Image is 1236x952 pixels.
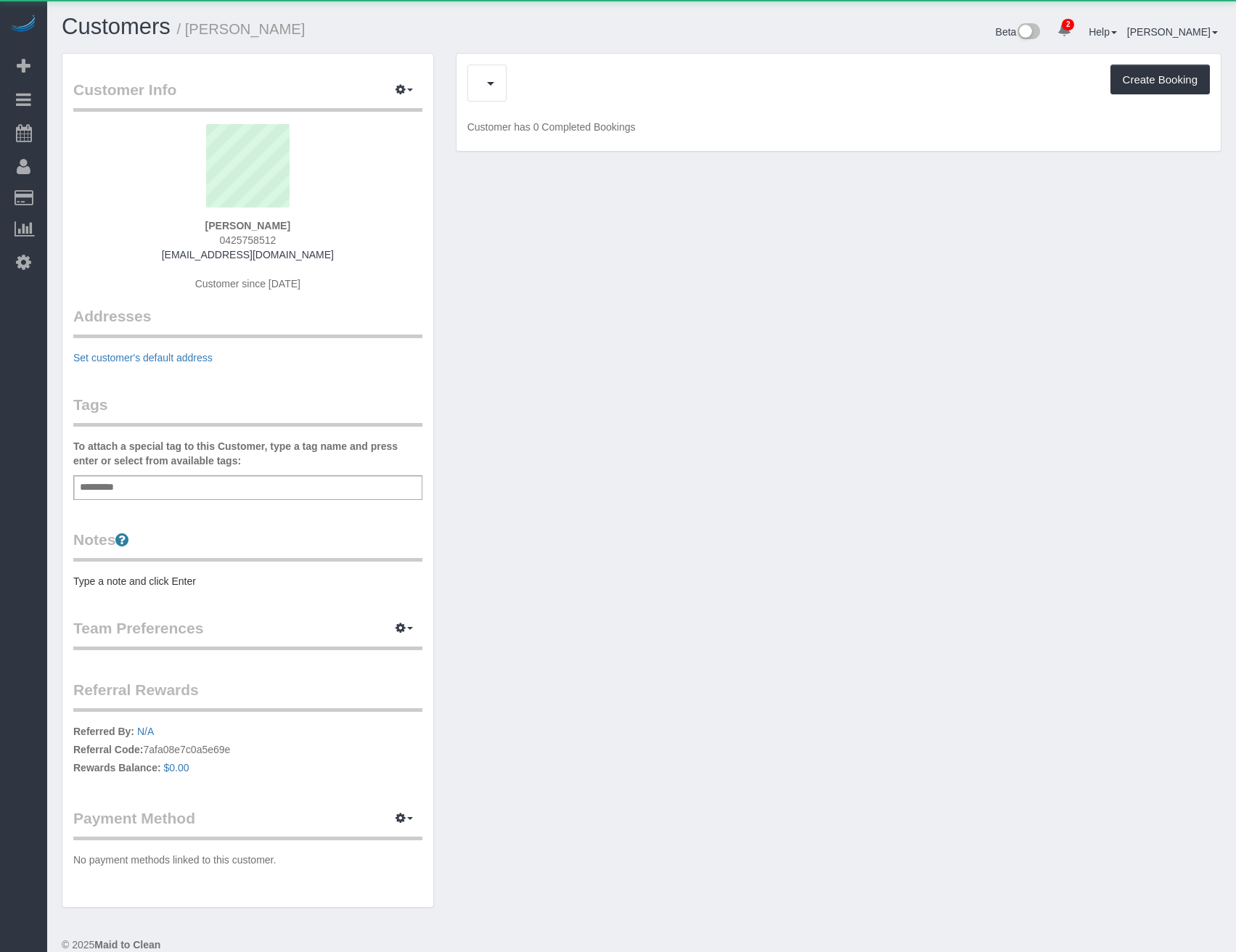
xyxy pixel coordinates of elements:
a: N/A [137,726,154,737]
img: Automaid Logo [9,15,38,35]
legend: Team Preferences [73,617,422,650]
p: Customer has 0 Completed Bookings [467,120,1210,134]
legend: Payment Method [73,808,422,840]
div: © 2025 [62,937,1221,952]
a: Help [1089,26,1117,38]
pre: Type a note and click Enter [73,574,422,588]
small: / [PERSON_NAME] [177,21,306,37]
a: Beta [996,26,1041,38]
label: To attach a special tag to this Customer, type a tag name and press enter or select from availabl... [73,439,422,468]
img: New interface [1016,23,1040,42]
label: Rewards Balance: [73,760,161,775]
strong: Maid to Clean [94,939,160,951]
legend: Tags [73,394,422,427]
span: Customer since [DATE] [195,278,300,290]
label: Referral Code: [73,742,143,757]
legend: Notes [73,529,422,562]
a: Customers [62,14,171,39]
span: 2 [1062,19,1074,30]
legend: Referral Rewards [73,679,422,712]
a: [PERSON_NAME] [1127,26,1218,38]
legend: Customer Info [73,79,422,112]
strong: [PERSON_NAME] [205,220,290,231]
p: No payment methods linked to this customer. [73,853,422,867]
a: 2 [1050,15,1079,46]
a: $0.00 [164,762,189,773]
label: Referred By: [73,724,134,739]
p: 7afa08e7c0a5e69e [73,724,422,779]
a: [EMAIL_ADDRESS][DOMAIN_NAME] [162,249,334,260]
a: Set customer's default address [73,352,213,364]
button: Create Booking [1110,65,1210,95]
span: 0425758512 [219,234,276,246]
